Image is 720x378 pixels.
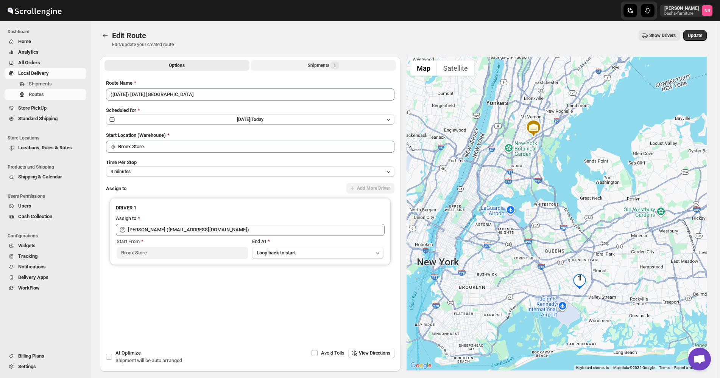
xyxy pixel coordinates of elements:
[8,233,87,239] span: Configurations
[348,348,395,358] button: View Directions
[5,361,86,372] button: Settings
[252,238,384,245] div: End At
[5,262,86,272] button: Notifications
[106,132,166,138] span: Start Location (Warehouse)
[659,366,670,370] a: Terms (opens in new tab)
[688,33,702,39] span: Update
[5,351,86,361] button: Billing Plans
[8,164,87,170] span: Products and Shipping
[237,117,251,122] span: [DATE] |
[18,116,58,121] span: Standard Shipping
[5,47,86,57] button: Analytics
[5,36,86,47] button: Home
[106,80,132,86] span: Route Name
[5,211,86,222] button: Cash Collection
[5,143,86,153] button: Locations, Rules & Rates
[251,117,263,122] span: Today
[576,365,609,370] button: Keyboard shortcuts
[702,5,712,16] span: Nael Basha
[649,33,676,39] span: Show Drivers
[106,114,394,125] button: [DATE]|Today
[6,1,63,20] img: ScrollEngine
[5,240,86,251] button: Widgets
[5,272,86,283] button: Delivery Apps
[106,186,126,191] span: Assign to
[106,88,394,101] input: Eg: Bengaluru Route
[613,366,655,370] span: Map data ©2025 Google
[660,5,713,17] button: User menu
[169,62,185,68] span: Options
[115,350,141,356] span: AI Optimize
[116,215,136,222] div: Assign to
[18,264,46,270] span: Notifications
[18,39,31,44] span: Home
[410,60,437,76] button: Show street map
[334,62,336,68] span: 1
[117,239,140,244] span: Start From
[118,141,394,153] input: Search location
[104,60,249,71] button: All Route Options
[572,274,587,289] div: 1
[18,285,40,291] span: WorkFlow
[112,42,174,48] p: Edit/update your created route
[18,214,52,219] span: Cash Collection
[106,160,137,165] span: Time Per Stop
[111,169,131,175] span: 4 minutes
[257,250,296,256] span: Loop back to start
[18,253,37,259] span: Tracking
[8,193,87,199] span: Users Permissions
[5,79,86,89] button: Shipments
[100,73,401,322] div: All Route Options
[18,353,44,359] span: Billing Plans
[251,60,396,71] button: Selected Shipments
[639,30,680,41] button: Show Drivers
[8,135,87,141] span: Store Locations
[688,348,711,370] div: Open chat
[106,166,394,177] button: 4 minutes
[5,283,86,293] button: WorkFlow
[252,247,384,259] button: Loop back to start
[688,346,703,361] button: Map camera controls
[106,107,136,113] span: Scheduled for
[5,57,86,68] button: All Orders
[18,203,31,209] span: Users
[18,145,72,150] span: Locations, Rules & Rates
[5,172,86,182] button: Shipping & Calendar
[408,361,433,370] img: Google
[437,60,474,76] button: Show satellite imagery
[8,29,87,35] span: Dashboard
[29,91,44,97] span: Routes
[100,30,111,41] button: Routes
[18,49,39,55] span: Analytics
[18,105,47,111] span: Store PickUp
[359,350,390,356] span: View Directions
[5,251,86,262] button: Tracking
[128,224,385,236] input: Search assignee
[18,243,36,248] span: Widgets
[704,8,710,13] text: NB
[321,350,344,356] span: Avoid Tolls
[18,274,48,280] span: Delivery Apps
[408,361,433,370] a: Open this area in Google Maps (opens a new window)
[5,201,86,211] button: Users
[112,31,146,40] span: Edit Route
[308,62,339,69] div: Shipments
[116,204,385,212] h3: DRIVER 1
[18,364,36,369] span: Settings
[18,174,62,180] span: Shipping & Calendar
[683,30,707,41] button: Update
[29,81,52,87] span: Shipments
[674,366,704,370] a: Report a map error
[18,70,49,76] span: Local Delivery
[664,5,699,11] p: [PERSON_NAME]
[5,89,86,100] button: Routes
[664,11,699,16] p: basha-furniture
[115,358,182,363] span: Shipment will be auto arranged
[18,60,40,65] span: All Orders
